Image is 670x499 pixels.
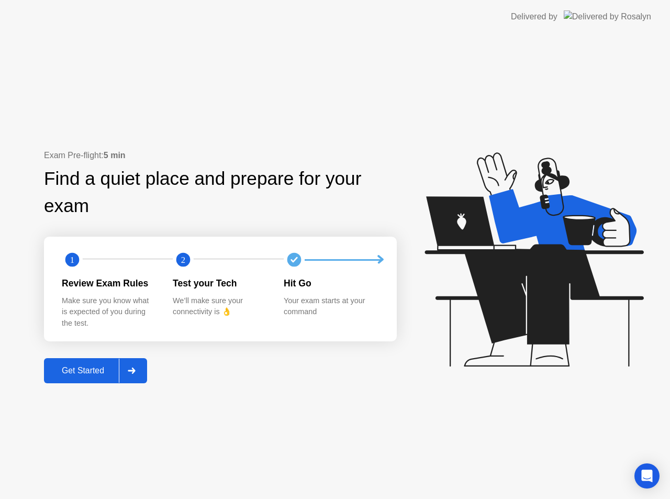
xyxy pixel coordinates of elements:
[44,358,147,383] button: Get Started
[181,255,185,265] text: 2
[62,276,156,290] div: Review Exam Rules
[173,276,267,290] div: Test your Tech
[44,165,397,220] div: Find a quiet place and prepare for your exam
[634,463,660,489] div: Open Intercom Messenger
[564,10,651,23] img: Delivered by Rosalyn
[284,295,378,318] div: Your exam starts at your command
[62,295,156,329] div: Make sure you know what is expected of you during the test.
[44,149,397,162] div: Exam Pre-flight:
[104,151,126,160] b: 5 min
[70,255,74,265] text: 1
[284,276,378,290] div: Hit Go
[511,10,557,23] div: Delivered by
[47,366,119,375] div: Get Started
[173,295,267,318] div: We’ll make sure your connectivity is 👌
